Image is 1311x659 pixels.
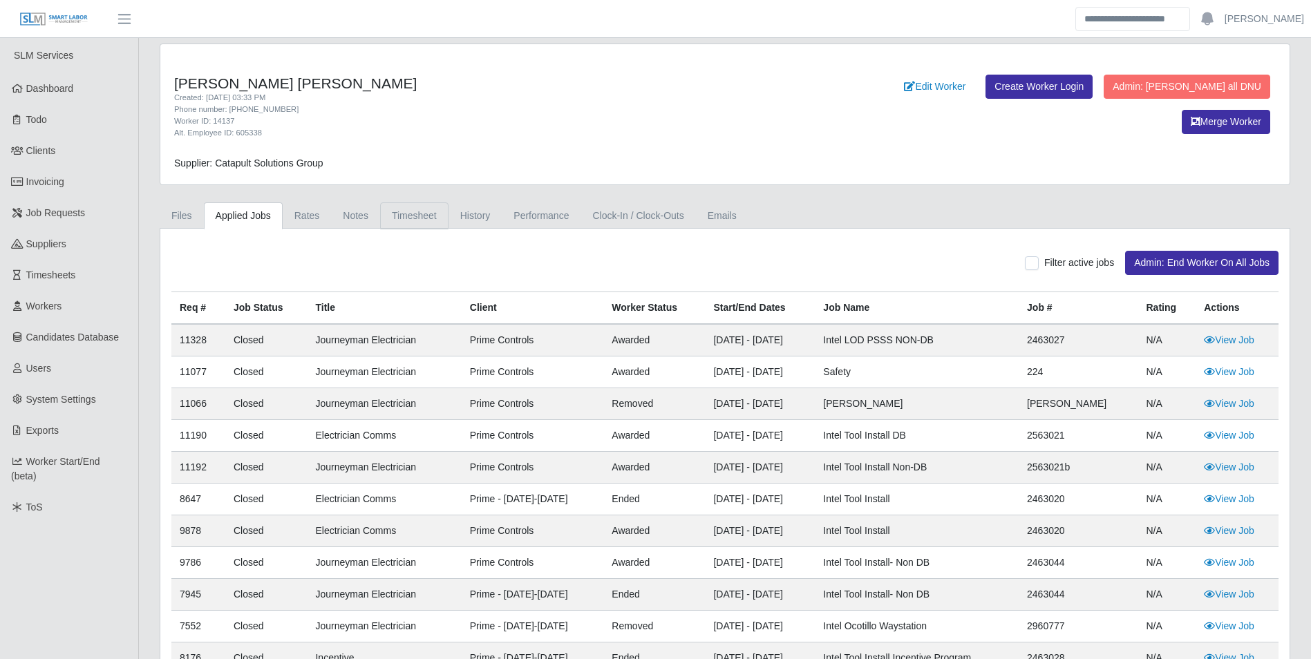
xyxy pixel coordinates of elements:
[1225,12,1304,26] a: [PERSON_NAME]
[815,420,1019,452] td: Intel Tool Install DB
[174,75,808,92] h4: [PERSON_NAME] [PERSON_NAME]
[815,515,1019,547] td: Intel Tool Install
[1138,547,1196,579] td: N/A
[171,388,225,420] td: 11066
[26,425,59,436] span: Exports
[1138,484,1196,515] td: N/A
[462,356,604,388] td: Prime Controls
[380,202,449,229] a: Timesheet
[1104,75,1270,99] button: Admin: [PERSON_NAME] all DNU
[26,269,76,280] span: Timesheets
[1204,493,1254,504] a: View Job
[174,127,808,139] div: Alt. Employee ID: 605338
[895,75,974,99] a: Edit Worker
[1125,251,1279,275] button: Admin: End Worker On All Jobs
[815,547,1019,579] td: Intel Tool Install- Non DB
[603,420,705,452] td: awarded
[1019,484,1138,515] td: 2463020
[705,324,815,356] td: [DATE] - [DATE]
[1138,324,1196,356] td: N/A
[581,202,695,229] a: Clock-In / Clock-Outs
[1019,356,1138,388] td: 224
[225,356,307,388] td: Closed
[1044,257,1114,268] span: Filter active jobs
[815,452,1019,484] td: Intel Tool Install Non-DB
[307,579,461,611] td: Journeyman Electrician
[307,388,461,420] td: Journeyman Electrician
[815,579,1019,611] td: Intel Tool Install- Non DB
[225,611,307,642] td: Closed
[815,356,1019,388] td: Safety
[26,176,64,187] span: Invoicing
[705,484,815,515] td: [DATE] - [DATE]
[171,611,225,642] td: 7552
[462,579,604,611] td: Prime - [DATE]-[DATE]
[225,292,307,325] th: Job Status
[462,324,604,356] td: Prime Controls
[171,292,225,325] th: Req #
[171,547,225,579] td: 9786
[225,579,307,611] td: Closed
[603,515,705,547] td: awarded
[1138,611,1196,642] td: N/A
[705,611,815,642] td: [DATE] - [DATE]
[449,202,502,229] a: History
[26,145,56,156] span: Clients
[26,394,96,405] span: System Settings
[1019,324,1138,356] td: 2463027
[1138,452,1196,484] td: N/A
[1138,356,1196,388] td: N/A
[603,388,705,420] td: removed
[462,420,604,452] td: Prime Controls
[1204,461,1254,472] a: View Job
[462,388,604,420] td: Prime Controls
[705,515,815,547] td: [DATE] - [DATE]
[307,356,461,388] td: Journeyman Electrician
[705,388,815,420] td: [DATE] - [DATE]
[705,292,815,325] th: Start/End Dates
[815,484,1019,515] td: Intel Tool Install
[1075,7,1190,31] input: Search
[174,115,808,127] div: Worker ID: 14137
[225,324,307,356] td: Closed
[815,611,1019,642] td: Intel Ocotillo Waystation
[1204,589,1254,600] a: View Job
[225,452,307,484] td: Closed
[26,502,43,513] span: ToS
[26,238,66,249] span: Suppliers
[705,420,815,452] td: [DATE] - [DATE]
[1138,579,1196,611] td: N/A
[11,456,100,481] span: Worker Start/End (beta)
[705,579,815,611] td: [DATE] - [DATE]
[307,420,461,452] td: Electrician Comms
[603,484,705,515] td: ended
[1019,388,1138,420] td: [PERSON_NAME]
[14,50,73,61] span: SLM Services
[462,452,604,484] td: Prime Controls
[26,114,47,125] span: Todo
[307,611,461,642] td: Journeyman Electrician
[462,484,604,515] td: Prime - [DATE]-[DATE]
[1138,515,1196,547] td: N/A
[1138,420,1196,452] td: N/A
[1204,366,1254,377] a: View Job
[1204,620,1254,631] a: View Job
[331,202,380,229] a: Notes
[1019,452,1138,484] td: 2563021b
[171,420,225,452] td: 11190
[19,12,88,27] img: SLM Logo
[603,547,705,579] td: awarded
[225,484,307,515] td: Closed
[985,75,1093,99] a: Create Worker Login
[26,363,52,374] span: Users
[1182,110,1270,134] button: Merge Worker
[174,157,323,169] span: Supplier: Catapult Solutions Group
[603,292,705,325] th: Worker Status
[705,452,815,484] td: [DATE] - [DATE]
[1138,388,1196,420] td: N/A
[26,207,86,218] span: Job Requests
[307,292,461,325] th: Title
[225,547,307,579] td: Closed
[171,484,225,515] td: 8647
[1019,611,1138,642] td: 2960777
